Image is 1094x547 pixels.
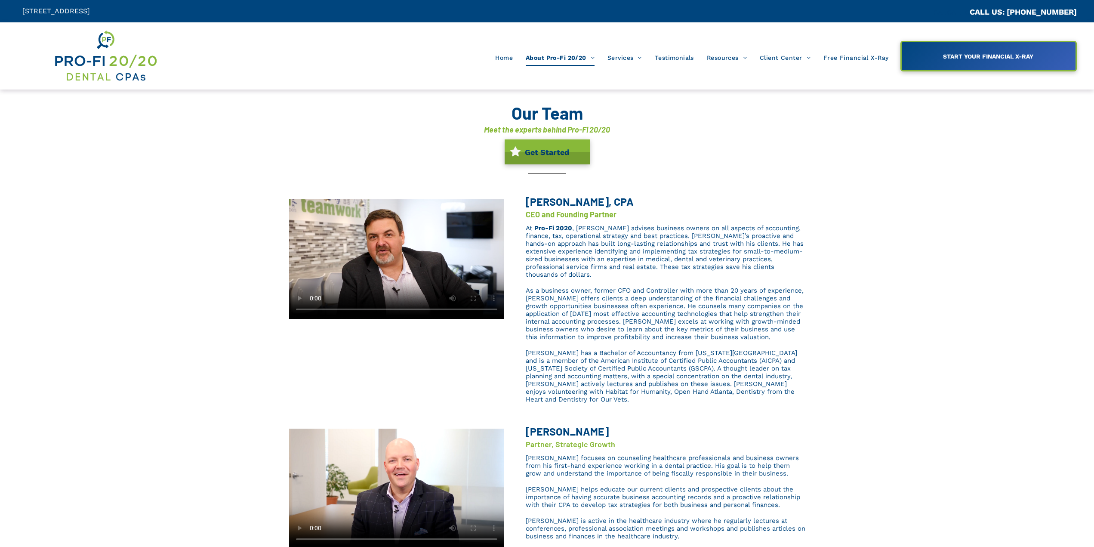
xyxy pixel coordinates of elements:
a: Get Started [505,139,590,164]
span: Get Started [522,143,572,161]
span: Partner, Strategic Growth [526,439,615,449]
span: [PERSON_NAME] helps educate our current clients and prospective clients about the importance of h... [526,485,800,509]
a: Testimonials [648,49,700,66]
span: At [526,224,532,232]
span: CA::CALLC [933,8,970,16]
a: Resources [700,49,753,66]
a: Home [489,49,519,66]
a: Pro-Fi 2020 [534,224,572,232]
img: Get Dental CPA Consulting, Bookkeeping, & Bank Loans [53,29,157,83]
font: CEO and Founding Partner [526,210,616,219]
a: CALL US: [PHONE_NUMBER] [970,7,1077,16]
a: About Pro-Fi 20/20 [519,49,601,66]
span: START YOUR FINANCIAL X-RAY [940,49,1036,64]
span: [PERSON_NAME] focuses on counseling healthcare professionals and business owners from his first-h... [526,454,799,477]
font: Our Team [512,102,583,123]
span: [PERSON_NAME] has a Bachelor of Accountancy from [US_STATE][GEOGRAPHIC_DATA] and is a member of t... [526,349,797,403]
span: [PERSON_NAME], CPA [526,195,634,208]
a: Free Financial X-Ray [817,49,895,66]
span: [PERSON_NAME] is active in the healthcare industry where he regularly lectures at conferences, pr... [526,517,805,540]
a: Services [601,49,648,66]
b: [PERSON_NAME] [526,425,609,438]
span: , [PERSON_NAME] advises business owners on all aspects of accounting, finance, tax, operational s... [526,224,804,278]
font: Meet the experts behind Pro-Fi 20/20 [484,125,610,134]
span: [STREET_ADDRESS] [22,7,90,15]
a: START YOUR FINANCIAL X-RAY [900,41,1077,71]
a: Client Center [753,49,817,66]
span: As a business owner, former CFO and Controller with more than 20 years of experience, [PERSON_NAM... [526,287,804,341]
